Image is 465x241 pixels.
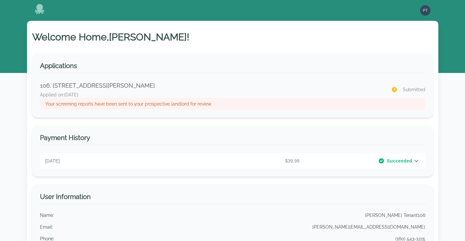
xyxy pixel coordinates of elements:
[40,81,383,90] p: 106, [STREET_ADDRESS][PERSON_NAME]
[387,158,412,164] span: Succeeded
[403,86,425,93] span: Submitted
[365,212,425,219] div: [PERSON_NAME] Tenant106
[40,212,54,219] div: Name :
[40,92,383,98] p: Applied on: [DATE]
[40,224,53,230] div: Email :
[173,158,302,164] p: $39.99
[40,153,425,169] div: [DATE]$39.99Succeeded
[45,101,420,107] p: Your screening reports have been sent to your prospective landlord for review.
[45,158,174,164] p: [DATE]
[40,133,425,145] h3: Payment History
[40,61,425,73] h3: Applications
[32,31,433,43] h1: Welcome Home, [PERSON_NAME] !
[312,224,425,230] div: [PERSON_NAME][EMAIL_ADDRESS][DOMAIN_NAME]
[40,192,425,204] h3: User Information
